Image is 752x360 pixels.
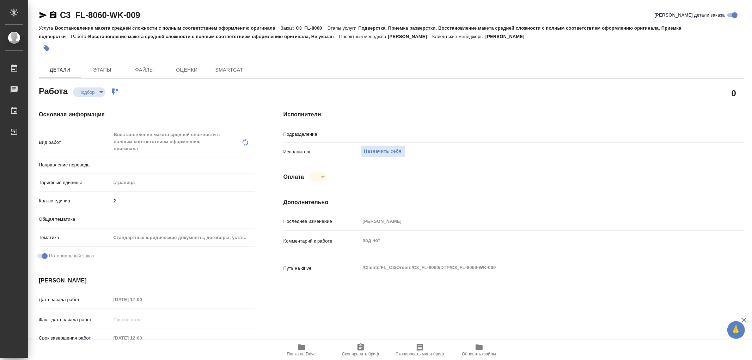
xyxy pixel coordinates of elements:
[39,110,255,119] h4: Основная информация
[39,25,681,39] p: Подверстка, Приемка разверстки, Восстановление макета средней сложности с полным соответствием оф...
[49,11,57,19] button: Скопировать ссылку
[111,232,255,244] div: Стандартные юридические документы, договоры, уставы
[55,25,280,31] p: Восстановление макета средней сложности с полным соответствием оформлению оригинала
[328,25,359,31] p: Этапы услуги
[111,213,255,225] div: ​
[39,11,47,19] button: Скопировать ссылку для ЯМессенджера
[111,196,255,206] input: ✎ Введи что-нибудь
[432,34,485,39] p: Клиентские менеджеры
[39,84,68,97] h2: Работа
[287,352,316,356] span: Папка на Drive
[283,218,360,225] p: Последнее изменение
[60,10,140,20] a: C3_FL-8060-WK-009
[283,148,360,155] p: Исполнитель
[283,173,304,181] h4: Оплата
[39,296,111,303] p: Дата начала работ
[39,316,111,323] p: Факт. дата начала работ
[283,198,744,207] h4: Дополнительно
[283,131,360,138] p: Подразделение
[283,265,360,272] p: Путь на drive
[39,179,111,186] p: Тарифные единицы
[485,34,530,39] p: [PERSON_NAME]
[128,66,161,74] span: Файлы
[39,41,54,56] button: Добавить тэг
[450,340,509,360] button: Обновить файлы
[88,34,339,39] p: Восстановление макета средней сложности с полным соответствием оформлению оригинала, Не указан
[388,34,432,39] p: [PERSON_NAME]
[170,66,204,74] span: Оценки
[331,340,390,360] button: Скопировать бриф
[49,252,94,260] span: Нотариальный заказ
[342,352,379,356] span: Скопировать бриф
[77,89,97,95] button: Подбор
[655,12,725,19] span: [PERSON_NAME] детали заказа
[39,335,111,342] p: Срок завершения работ
[730,323,742,337] span: 🙏
[111,315,173,325] input: Пустое поле
[360,262,706,274] textarea: /Clients/FL_C3/Orders/C3_FL-8060/DTP/C3_FL-8060-WK-009
[39,234,111,241] p: Тематика
[296,25,327,31] p: C3_FL-8060
[360,145,405,158] button: Назначить себя
[339,34,388,39] p: Проектный менеджер
[396,352,444,356] span: Скопировать мини-бриф
[85,66,119,74] span: Этапы
[39,216,111,223] p: Общая тематика
[272,340,331,360] button: Папка на Drive
[732,87,736,99] h2: 0
[43,66,77,74] span: Детали
[390,340,450,360] button: Скопировать мини-бриф
[360,234,706,246] textarea: под нот
[310,172,327,181] div: Подбор
[111,177,255,189] div: страница
[111,294,173,305] input: Пустое поле
[364,147,402,155] span: Назначить себя
[73,87,105,97] div: Подбор
[71,34,88,39] p: Работа
[39,276,255,285] h4: [PERSON_NAME]
[727,321,745,339] button: 🙏
[283,238,360,245] p: Комментарий к работе
[39,139,111,146] p: Вид работ
[283,110,744,119] h4: Исполнители
[360,216,706,226] input: Пустое поле
[281,25,296,31] p: Заказ:
[39,161,111,169] p: Направление перевода
[39,25,55,31] p: Услуга
[39,197,111,205] p: Кол-во единиц
[212,66,246,74] span: SmartCat
[111,333,173,343] input: Пустое поле
[462,352,496,356] span: Обновить файлы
